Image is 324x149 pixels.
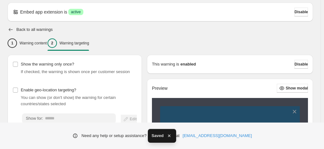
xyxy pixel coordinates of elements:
button: Show modal [277,84,308,93]
span: Disable [294,9,308,14]
span: Disable [294,62,308,67]
p: Embed app extension is [20,9,67,15]
div: 1 [8,38,17,48]
span: If checked, the warning is shown once per customer session [21,69,130,74]
span: Enable geo-location targeting? [21,88,76,92]
span: Show for: [26,116,43,121]
span: Saved [152,133,164,139]
span: Show modal [286,86,308,91]
button: Disable [294,8,308,16]
span: active [71,9,81,14]
h2: Preview [152,86,168,91]
button: Disable [294,60,308,69]
div: 2 [47,38,57,48]
span: You can show (or don't show) the warning for certain countries/states selected [21,95,116,106]
p: Warning targeting [59,41,89,46]
a: [EMAIL_ADDRESS][DOMAIN_NAME] [183,133,252,139]
button: 2Warning targeting [47,37,89,50]
p: This warning is [152,61,179,67]
p: Warning content [20,41,47,46]
strong: enabled [181,61,196,67]
span: Show the warning only once? [21,62,74,66]
h2: Back to all warnings [16,27,53,32]
button: 1Warning content [8,37,47,50]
